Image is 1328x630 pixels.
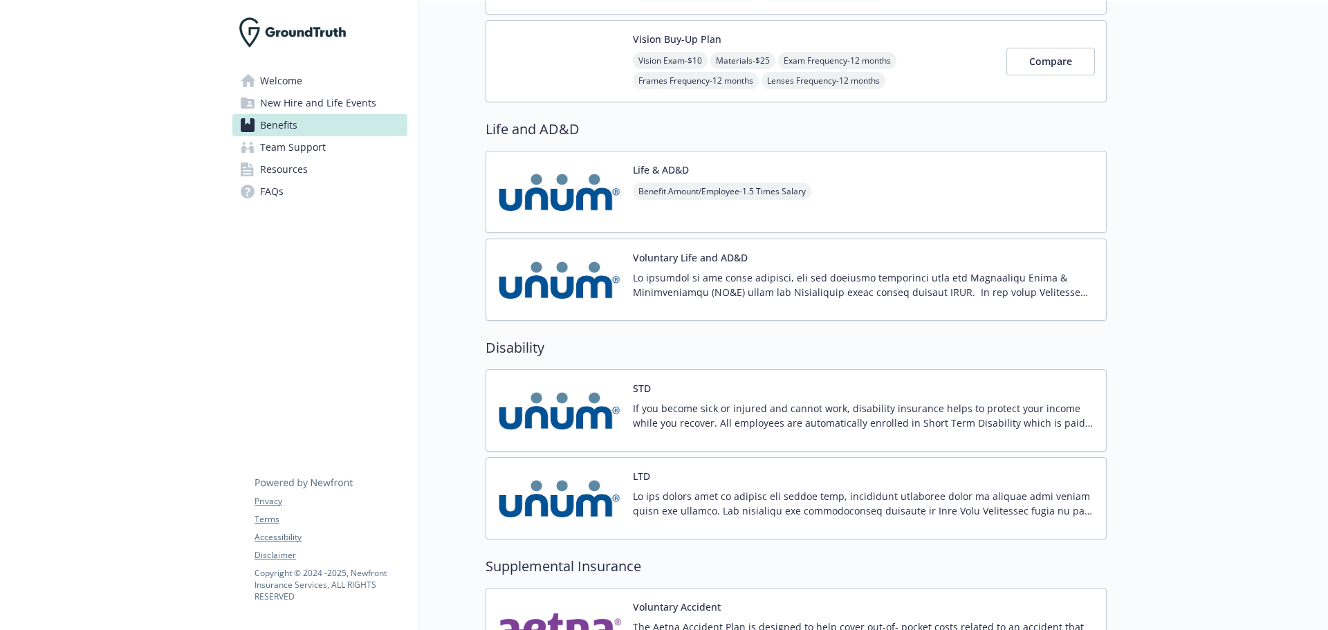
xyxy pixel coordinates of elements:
[260,70,302,92] span: Welcome
[232,136,407,158] a: Team Support
[633,72,759,89] span: Frames Frequency - 12 months
[255,513,407,526] a: Terms
[633,469,650,483] button: LTD
[255,495,407,508] a: Privacy
[633,32,721,46] button: Vision Buy-Up Plan
[255,549,407,562] a: Disclaimer
[260,114,297,136] span: Benefits
[486,119,1107,140] h2: Life and AD&D
[232,70,407,92] a: Welcome
[633,52,708,69] span: Vision Exam - $10
[633,489,1095,518] p: Lo ips dolors amet co adipisc eli seddoe temp, incididunt utlaboree dolor ma aliquae admi veniam ...
[497,250,622,309] img: UNUM carrier logo
[486,337,1107,358] h2: Disability
[497,381,622,440] img: UNUM carrier logo
[260,136,326,158] span: Team Support
[710,52,775,69] span: Materials - $25
[232,180,407,203] a: FAQs
[260,158,308,180] span: Resources
[232,158,407,180] a: Resources
[778,52,896,69] span: Exam Frequency - 12 months
[255,567,407,602] p: Copyright © 2024 - 2025 , Newfront Insurance Services, ALL RIGHTS RESERVED
[633,600,721,614] button: Voluntary Accident
[260,180,284,203] span: FAQs
[1029,55,1072,68] span: Compare
[497,469,622,528] img: UNUM carrier logo
[633,270,1095,299] p: Lo ipsumdol si ame conse adipisci, eli sed doeiusmo temporinci utla etd Magnaaliqu Enima & Minimv...
[633,183,811,200] span: Benefit Amount/Employee - 1.5 Times Salary
[232,92,407,114] a: New Hire and Life Events
[633,401,1095,430] p: If you become sick or injured and cannot work, disability insurance helps to protect your income ...
[762,72,885,89] span: Lenses Frequency - 12 months
[1006,48,1095,75] button: Compare
[633,250,748,265] button: Voluntary Life and AD&D
[255,531,407,544] a: Accessibility
[497,163,622,221] img: UNUM carrier logo
[497,32,622,91] img: Vision Service Plan carrier logo
[633,163,689,177] button: Life & AD&D
[633,381,651,396] button: STD
[260,92,376,114] span: New Hire and Life Events
[486,556,1107,577] h2: Supplemental Insurance
[232,114,407,136] a: Benefits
